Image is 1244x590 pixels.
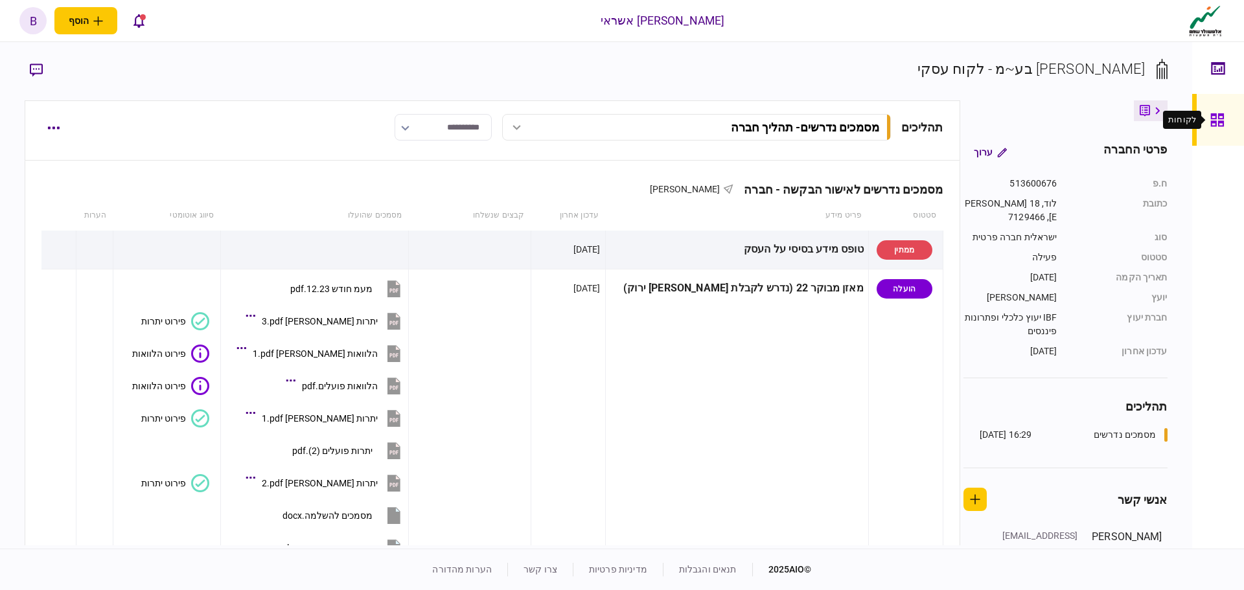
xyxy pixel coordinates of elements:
[752,563,812,576] div: © 2025 AIO
[141,312,209,330] button: פירוט יתרות
[290,274,404,303] button: מעמ חודש 12.23.pdf
[132,345,209,363] button: פירוט הלוואות
[963,231,1057,244] div: ישראלית חברה פרטית
[302,381,378,391] div: הלוואות פועלים.pdf
[1070,291,1168,304] div: יועץ
[877,240,932,260] div: ממתין
[141,413,186,424] div: פירוט יתרות
[524,564,557,574] a: צרו קשר
[220,201,408,231] th: מסמכים שהועלו
[901,119,943,136] div: תהליכים
[249,306,404,335] button: יתרות מזרחי 3.pdf
[589,564,647,574] a: מדיניות פרטיות
[249,403,404,433] button: יתרות מזרחי 1.pdf
[980,428,1168,442] a: מסמכים נדרשים16:29 [DATE]
[531,201,605,231] th: עדכון אחרון
[963,141,1017,164] button: ערוך
[262,413,378,424] div: יתרות מזרחי 1.pdf
[601,12,725,29] div: [PERSON_NAME] אשראי
[240,339,404,368] button: הלוואות מזרחי 1.pdf
[1070,345,1168,358] div: עדכון אחרון
[1118,491,1168,508] div: אנשי קשר
[733,183,943,196] div: מסמכים נדרשים לאישור הבקשה - חברה
[292,436,404,465] button: יתרות פועלים (2).pdf
[573,282,601,295] div: [DATE]
[125,7,152,34] button: פתח רשימת התראות
[282,510,373,521] div: מסמכים להשלמה.docx
[1070,177,1168,190] div: ח.פ
[1094,428,1157,442] div: מסמכים נדרשים
[731,120,879,134] div: מסמכים נדרשים - תהליך חברה
[262,478,378,488] div: יתרות מזרחי 2.pdf
[963,177,1057,190] div: 513600676
[994,529,1078,556] div: [EMAIL_ADDRESS][DOMAIN_NAME]
[877,279,932,299] div: הועלה
[1070,271,1168,284] div: תאריך הקמה
[679,564,737,574] a: תנאים והגבלות
[19,7,47,34] button: b
[963,271,1057,284] div: [DATE]
[610,235,864,264] div: טופס מידע בסיסי על העסק
[1186,5,1225,37] img: client company logo
[1070,197,1168,224] div: כתובת
[290,284,373,294] div: מעמ חודש 12.23.pdf
[132,377,209,395] button: פירוט הלוואות
[963,311,1057,338] div: IBF יעוץ כלכלי ופתרונות פיננסים
[1168,113,1196,126] div: לקוחות
[650,184,720,194] span: [PERSON_NAME]
[1103,141,1167,164] div: פרטי החברה
[262,316,378,326] div: יתרות מזרחי 3.pdf
[573,243,601,256] div: [DATE]
[1070,251,1168,264] div: סטטוס
[963,291,1057,304] div: [PERSON_NAME]
[141,316,186,326] div: פירוט יתרות
[1070,231,1168,244] div: סוג
[963,251,1057,264] div: פעילה
[868,201,943,231] th: סטטוס
[963,345,1057,358] div: [DATE]
[141,474,209,492] button: פירוט יתרות
[917,58,1146,80] div: [PERSON_NAME] בע~מ - לקוח עסקי
[76,201,113,231] th: הערות
[141,409,209,427] button: פירוט יתרות
[54,7,117,34] button: פתח תפריט להוספת לקוח
[610,274,864,303] div: מאזן מבוקר 22 (נדרש לקבלת [PERSON_NAME] ירוק)
[132,348,186,359] div: פירוט הלוואות
[605,201,868,231] th: פריט מידע
[113,201,220,231] th: סיווג אוטומטי
[282,501,404,530] button: מסמכים להשלמה.docx
[289,371,404,400] button: הלוואות פועלים.pdf
[963,197,1057,224] div: לוד, 18 [PERSON_NAME], 7129466
[432,564,492,574] a: הערות מהדורה
[282,533,404,562] button: ניתוח דוחות כספיים.xlsx
[963,398,1168,415] div: תהליכים
[249,468,404,497] button: יתרות מזרחי 2.pdf
[502,114,891,141] button: מסמכים נדרשים- תהליך חברה
[292,446,373,456] div: יתרות פועלים (2).pdf
[132,381,186,391] div: פירוט הלוואות
[408,201,531,231] th: קבצים שנשלחו
[980,428,1032,442] div: 16:29 [DATE]
[253,348,378,359] div: הלוואות מזרחי 1.pdf
[141,478,186,488] div: פירוט יתרות
[282,543,373,553] div: ניתוח דוחות כספיים.xlsx
[1070,311,1168,338] div: חברת יעוץ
